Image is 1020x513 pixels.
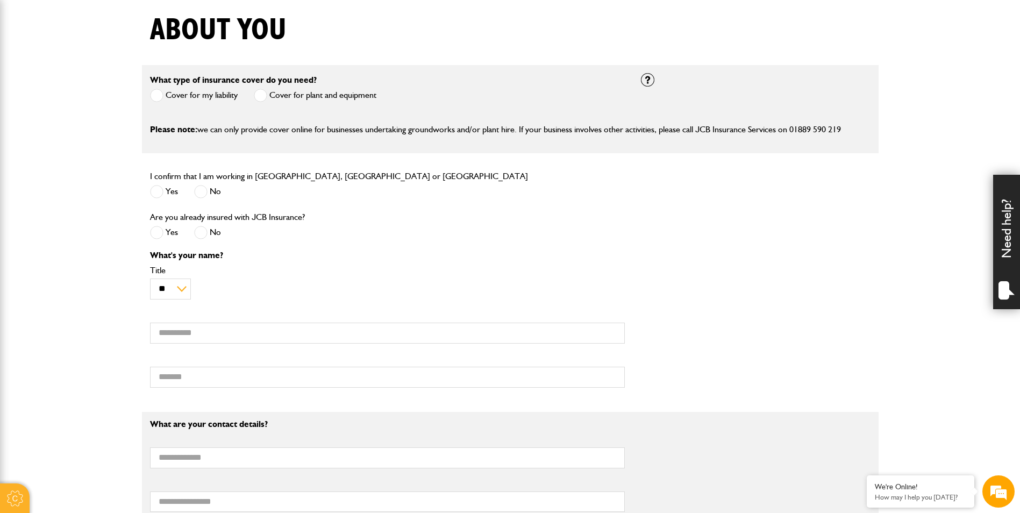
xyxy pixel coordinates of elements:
[150,251,625,260] p: What's your name?
[150,213,305,222] label: Are you already insured with JCB Insurance?
[993,175,1020,309] div: Need help?
[150,185,178,198] label: Yes
[150,420,625,429] p: What are your contact details?
[150,124,197,134] span: Please note:
[150,172,528,181] label: I confirm that I am working in [GEOGRAPHIC_DATA], [GEOGRAPHIC_DATA] or [GEOGRAPHIC_DATA]
[150,123,871,137] p: we can only provide cover online for businesses undertaking groundworks and/or plant hire. If you...
[150,226,178,239] label: Yes
[194,185,221,198] label: No
[150,89,238,102] label: Cover for my liability
[875,493,966,501] p: How may I help you today?
[150,12,287,48] h1: About you
[150,76,317,84] label: What type of insurance cover do you need?
[254,89,376,102] label: Cover for plant and equipment
[875,482,966,491] div: We're Online!
[150,266,625,275] label: Title
[194,226,221,239] label: No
